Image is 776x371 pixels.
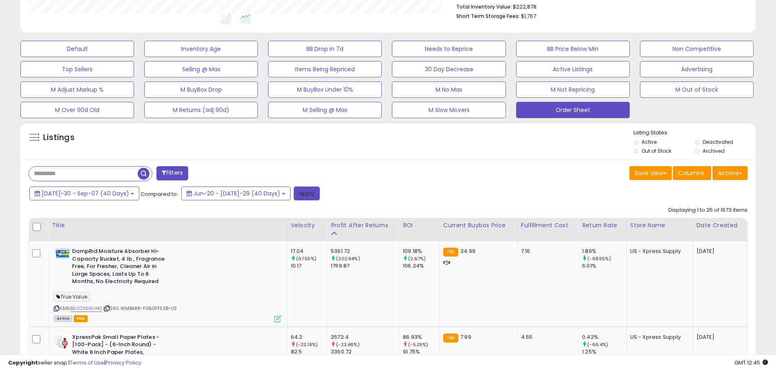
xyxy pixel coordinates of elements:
[697,221,744,230] div: Date Created
[640,61,754,77] button: Advertising
[516,61,630,77] button: Active Listings
[331,221,396,230] div: Profit After Returns
[106,359,141,367] a: Privacy Policy
[460,333,471,341] span: 7.99
[156,166,188,180] button: Filters
[144,41,258,57] button: Inventory Age
[54,334,70,350] img: 41AIAO1lv7L._SL40_.jpg
[268,81,382,98] button: M BuyBox Under 10%
[294,187,320,200] button: Apply
[181,187,290,200] button: Jun-20 - [DATE]-29 (40 Days)
[456,3,512,10] b: Total Inventory Value:
[456,13,520,20] b: Short Term Storage Fees:
[521,221,575,230] div: Fulfillment Cost
[268,41,382,57] button: BB Drop in 7d
[20,81,134,98] button: M Adjust Markup %
[54,248,70,259] img: 41uYtxCTMmL._SL40_.jpg
[642,138,657,145] label: Active
[403,262,440,270] div: 106.34%
[587,341,608,348] small: (-66.4%)
[8,359,38,367] strong: Copyright
[20,61,134,77] button: Top Sellers
[460,247,475,255] span: 34.99
[43,132,75,143] h5: Listings
[640,81,754,98] button: M Out of Stock
[403,221,436,230] div: ROI
[443,248,458,257] small: FBA
[74,315,88,322] span: FBA
[70,305,102,312] a: B0029EGUNG
[521,12,536,20] span: $1,767
[516,81,630,98] button: M Not Repricing
[443,221,514,230] div: Current Buybox Price
[443,334,458,342] small: FBA
[268,61,382,77] button: Items Being Repriced
[336,341,359,348] small: (-23.46%)
[673,166,711,180] button: Columns
[456,1,741,11] li: $222,878
[291,334,328,341] div: 64.2
[629,166,672,180] button: Save View
[408,255,426,262] small: (2.67%)
[640,41,754,57] button: Non Competitive
[403,248,440,255] div: 109.18%
[587,255,611,262] small: (-68.55%)
[403,334,440,341] div: 86.93%
[20,102,134,118] button: M Over 90d Old
[703,138,733,145] label: Deactivated
[291,262,328,270] div: 10.17
[42,189,129,198] span: [DATE]-30 - Sep-07 (40 Days)
[703,147,725,154] label: Archived
[193,189,280,198] span: Jun-20 - [DATE]-29 (40 Days)
[582,262,627,270] div: 6.01%
[630,221,690,230] div: Store Name
[582,221,623,230] div: Return Rate
[331,262,399,270] div: 1769.87
[521,248,572,255] div: 7.16
[582,248,627,255] div: 1.89%
[678,169,704,177] span: Columns
[697,248,729,255] div: [DATE]
[296,341,318,348] small: (-22.18%)
[144,61,258,77] button: Selling @ Max
[336,255,360,262] small: (202.94%)
[54,292,90,301] span: True Value
[103,305,177,312] span: | SKU: WMBARR-FG50FFESB-US
[144,102,258,118] button: M Returns (adj 90d)
[697,334,729,341] div: [DATE]
[8,359,141,367] div: seller snap | |
[29,187,139,200] button: [DATE]-30 - Sep-07 (40 Days)
[296,255,317,262] small: (67.55%)
[20,41,134,57] button: Default
[408,341,428,348] small: (-5.25%)
[734,359,768,367] span: 2025-09-8 12:45 GMT
[268,102,382,118] button: M Selling @ Max
[633,129,756,137] p: Listing States:
[712,166,747,180] button: Actions
[331,334,399,341] div: 2572.4
[630,248,687,255] div: US - Xpress Supply
[668,206,747,214] div: Displaying 1 to 25 of 1673 items
[630,334,687,341] div: US - Xpress Supply
[516,41,630,57] button: BB Price Below Min
[392,102,506,118] button: M Slow Movers
[392,81,506,98] button: M No Max
[291,248,328,255] div: 17.04
[331,248,399,255] div: 5361.72
[54,248,281,321] div: ASIN:
[516,102,630,118] button: Order Sheet
[521,334,572,341] div: 4.55
[392,41,506,57] button: Needs to Reprice
[72,248,171,288] b: DampRid Moisture Absorber Hi-Capacity Bucket, 4 lb., Fragrance Free, For Fresher, Cleaner Air in ...
[141,190,178,198] span: Compared to:
[582,334,627,341] div: 0.42%
[54,315,73,322] span: All listings currently available for purchase on Amazon
[291,221,324,230] div: Velocity
[392,61,506,77] button: 30 Day Decrease
[52,221,284,230] div: Title
[642,147,671,154] label: Out of Stock
[144,81,258,98] button: M BuyBox Drop
[70,359,104,367] a: Terms of Use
